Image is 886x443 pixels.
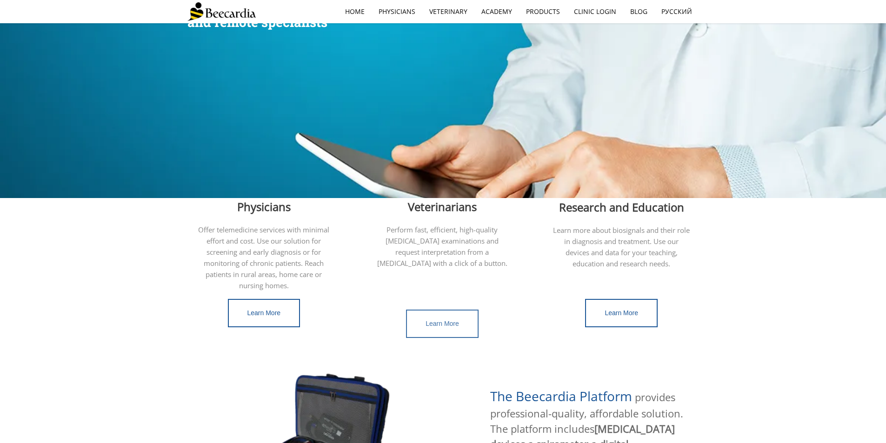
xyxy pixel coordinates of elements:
[623,1,654,22] a: Blog
[474,1,519,22] a: Academy
[422,1,474,22] a: Veterinary
[187,2,256,21] img: Beecardia
[228,299,300,327] a: Learn More
[553,225,690,268] span: Learn more about biosignals and their role in diagnosis and treatment. Use our devices and data f...
[408,199,477,214] span: Veterinarians
[567,1,623,22] a: Clinic Login
[338,1,372,22] a: home
[585,299,658,327] a: Learn More
[654,1,699,22] a: Русский
[237,199,291,214] span: Physicians
[247,309,281,317] span: Learn More
[426,320,459,327] span: Learn More
[377,225,507,268] span: Perform fast, efficient, high-quality [MEDICAL_DATA] examinations and request interpretation from...
[198,225,329,290] span: Offer telemedicine services with minimal effort and cost. Use our solution for screening and earl...
[519,1,567,22] a: Products
[372,1,422,22] a: Physicians
[605,309,638,317] span: Learn More
[490,387,632,405] span: The Beecardia Platform
[559,199,684,215] span: Research and Education
[406,310,479,338] a: Learn More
